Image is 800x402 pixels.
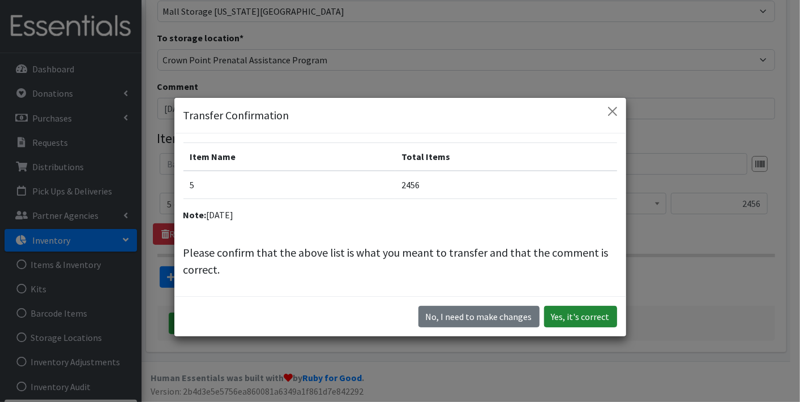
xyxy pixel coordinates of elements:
[544,306,617,327] button: Yes, it's correct
[418,306,540,327] button: No I need to make changes
[183,142,395,171] th: Item Name
[604,102,622,120] button: Close
[395,142,617,171] th: Total Items
[395,171,617,199] td: 2456
[183,171,395,199] td: 5
[183,107,289,124] h5: Transfer Confirmation
[183,209,207,221] strong: Note:
[183,244,617,278] p: Please confirm that the above list is what you meant to transfer and that the comment is correct.
[183,208,617,222] p: [DATE]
